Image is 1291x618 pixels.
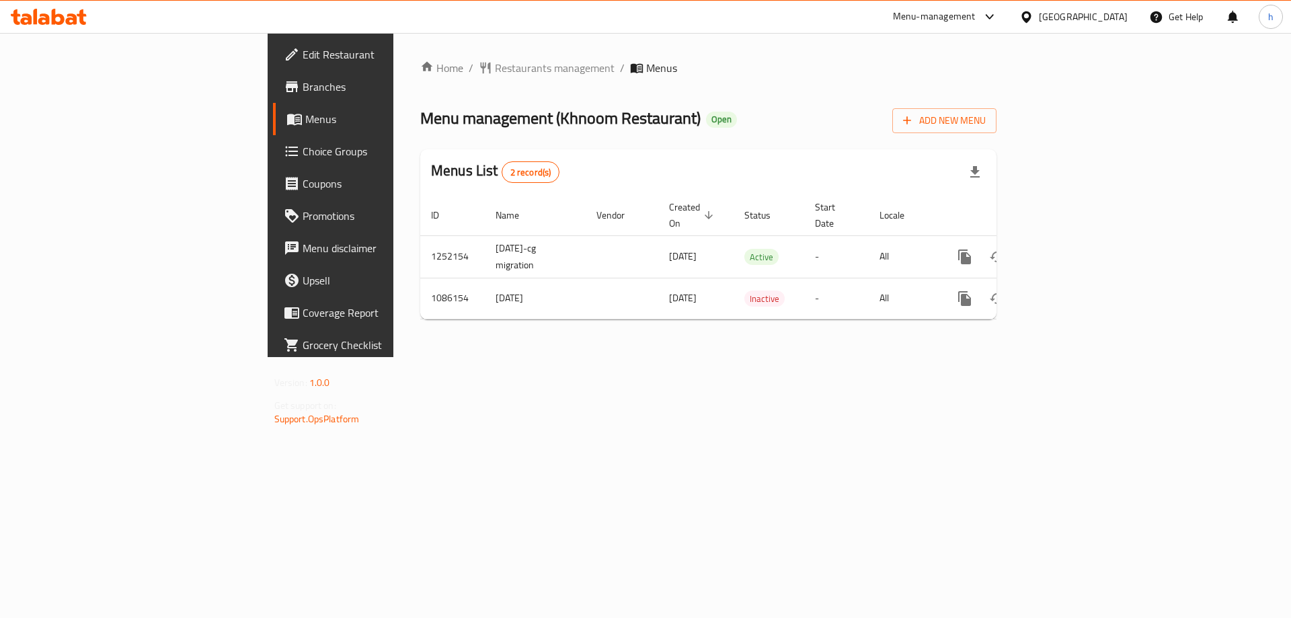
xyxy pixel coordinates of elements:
span: Promotions [303,208,473,224]
span: Locale [879,207,922,223]
a: Grocery Checklist [273,329,483,361]
div: [GEOGRAPHIC_DATA] [1039,9,1128,24]
span: Edit Restaurant [303,46,473,63]
div: Active [744,249,779,265]
span: Menu management ( Khnoom Restaurant ) [420,103,701,133]
a: Choice Groups [273,135,483,167]
nav: breadcrumb [420,60,996,76]
button: more [949,241,981,273]
span: Menus [646,60,677,76]
a: Edit Restaurant [273,38,483,71]
a: Restaurants management [479,60,615,76]
span: Restaurants management [495,60,615,76]
span: ID [431,207,457,223]
span: Open [706,114,737,125]
span: Start Date [815,199,853,231]
span: Vendor [596,207,642,223]
a: Upsell [273,264,483,297]
span: Created On [669,199,717,231]
a: Coupons [273,167,483,200]
span: Version: [274,374,307,391]
span: Menus [305,111,473,127]
td: [DATE] [485,278,586,319]
button: Change Status [981,241,1013,273]
h2: Menus List [431,161,559,183]
td: - [804,235,869,278]
div: Total records count [502,161,560,183]
a: Menus [273,103,483,135]
div: Export file [959,156,991,188]
a: Menu disclaimer [273,232,483,264]
th: Actions [938,195,1089,236]
span: Branches [303,79,473,95]
span: Upsell [303,272,473,288]
span: [DATE] [669,289,697,307]
span: Grocery Checklist [303,337,473,353]
button: more [949,282,981,315]
button: Add New Menu [892,108,996,133]
span: h [1268,9,1274,24]
span: Coupons [303,176,473,192]
a: Support.OpsPlatform [274,410,360,428]
span: 1.0.0 [309,374,330,391]
span: Active [744,249,779,265]
span: Add New Menu [903,112,986,129]
span: Inactive [744,291,785,307]
span: Menu disclaimer [303,240,473,256]
button: Change Status [981,282,1013,315]
span: Coverage Report [303,305,473,321]
span: 2 record(s) [502,166,559,179]
span: Get support on: [274,397,336,414]
td: [DATE]-cg migration [485,235,586,278]
a: Promotions [273,200,483,232]
div: Menu-management [893,9,976,25]
td: All [869,235,938,278]
span: Choice Groups [303,143,473,159]
li: / [620,60,625,76]
table: enhanced table [420,195,1089,319]
td: All [869,278,938,319]
td: - [804,278,869,319]
div: Open [706,112,737,128]
span: Status [744,207,788,223]
a: Branches [273,71,483,103]
span: Name [496,207,537,223]
a: Coverage Report [273,297,483,329]
span: [DATE] [669,247,697,265]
